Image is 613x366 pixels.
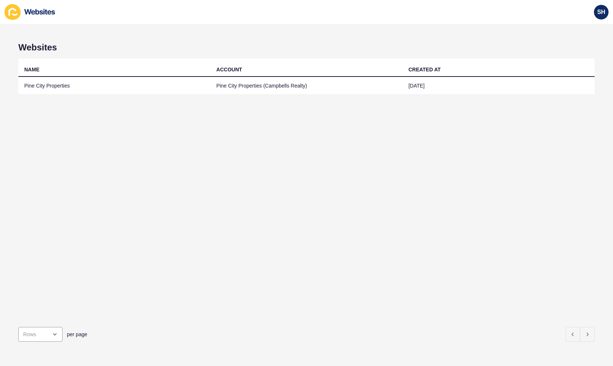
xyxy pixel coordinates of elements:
h1: Websites [18,42,595,53]
span: per page [67,331,87,338]
td: [DATE] [403,77,595,95]
span: SH [597,8,605,16]
div: ACCOUNT [216,66,242,73]
div: NAME [24,66,39,73]
div: open menu [18,327,63,342]
td: Pine City Properties [18,77,210,95]
td: Pine City Properties (Campbells Realty) [210,77,402,95]
div: CREATED AT [409,66,441,73]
